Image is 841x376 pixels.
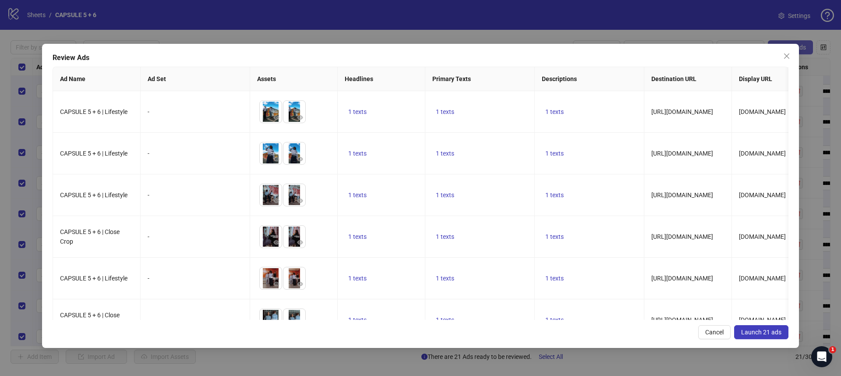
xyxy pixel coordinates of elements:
button: 1 texts [345,231,370,242]
button: Preview [295,112,305,123]
span: 1 texts [348,108,367,115]
span: eye [273,198,279,204]
div: - [148,190,243,200]
span: 1 texts [436,275,454,282]
iframe: Intercom live chat [811,346,832,367]
span: 1 texts [436,316,454,323]
button: Preview [271,195,282,206]
span: 1 texts [545,316,564,323]
span: eye [297,156,303,162]
div: - [148,315,243,325]
span: 1 texts [348,316,367,323]
span: CAPSULE 5 + 6 | Lifestyle [60,192,127,199]
span: CAPSULE 5 + 6 | Lifestyle [60,150,127,157]
button: 1 texts [542,273,567,284]
button: 1 texts [345,148,370,159]
img: Asset 1 [260,142,282,164]
span: [DOMAIN_NAME] [739,150,786,157]
img: Asset 1 [260,101,282,123]
span: close [783,53,790,60]
span: CAPSULE 5 + 6 | Close Crop [60,228,120,245]
span: 1 texts [348,275,367,282]
span: [URL][DOMAIN_NAME] [651,192,713,199]
img: Asset 2 [283,267,305,289]
span: [URL][DOMAIN_NAME] [651,316,713,323]
button: Preview [271,154,282,164]
span: 1 texts [545,192,564,199]
button: Preview [271,237,282,248]
span: CAPSULE 5 + 6 | Lifestyle [60,275,127,282]
th: Assets [250,67,338,91]
img: Asset 2 [283,142,305,164]
span: 1 texts [545,150,564,157]
span: 1 texts [348,233,367,240]
span: [URL][DOMAIN_NAME] [651,233,713,240]
th: Destination URL [644,67,732,91]
button: 1 texts [432,106,458,117]
span: [DOMAIN_NAME] [739,275,786,282]
span: 1 texts [436,233,454,240]
button: 1 texts [542,315,567,325]
span: [URL][DOMAIN_NAME] [651,275,713,282]
span: eye [297,198,303,204]
div: - [148,149,243,158]
img: Asset 2 [283,309,305,331]
button: 1 texts [542,148,567,159]
button: Preview [295,237,305,248]
img: Asset 1 [260,309,282,331]
span: 1 texts [348,192,367,199]
div: - [148,273,243,283]
span: [DOMAIN_NAME] [739,108,786,115]
span: [URL][DOMAIN_NAME] [651,108,713,115]
button: 1 texts [432,315,458,325]
span: eye [273,156,279,162]
button: 1 texts [542,231,567,242]
button: Close [780,49,794,63]
span: [DOMAIN_NAME] [739,192,786,199]
span: Launch 21 ads [741,329,781,336]
button: 1 texts [432,190,458,200]
span: 1 texts [348,150,367,157]
th: Primary Texts [425,67,535,91]
img: Asset 1 [260,267,282,289]
th: Ad Set [141,67,250,91]
button: 1 texts [432,273,458,284]
span: eye [297,239,303,245]
img: Asset 1 [260,184,282,206]
span: Cancel [705,329,724,336]
span: [DOMAIN_NAME] [739,316,786,323]
button: 1 texts [345,273,370,284]
span: CAPSULE 5 + 6 | Lifestyle [60,108,127,115]
button: 1 texts [345,190,370,200]
span: 1 [829,346,836,353]
button: 1 texts [345,315,370,325]
img: Asset 1 [260,226,282,248]
button: 1 texts [432,148,458,159]
span: 1 texts [436,192,454,199]
button: Preview [295,195,305,206]
button: 1 texts [542,190,567,200]
img: Asset 2 [283,184,305,206]
span: eye [273,281,279,287]
span: CAPSULE 5 + 6 | Close Crop [60,312,120,328]
div: - [148,232,243,241]
th: Descriptions [535,67,644,91]
div: Review Ads [53,53,788,63]
span: eye [297,281,303,287]
button: Cancel [698,325,731,339]
span: 1 texts [545,233,564,240]
button: Preview [271,279,282,289]
span: [DOMAIN_NAME] [739,233,786,240]
button: 1 texts [542,106,567,117]
span: 1 texts [436,108,454,115]
span: [URL][DOMAIN_NAME] [651,150,713,157]
button: Preview [271,112,282,123]
button: 1 texts [345,106,370,117]
img: Asset 2 [283,226,305,248]
span: eye [273,239,279,245]
span: 1 texts [436,150,454,157]
th: Display URL [732,67,820,91]
button: Preview [295,154,305,164]
button: Launch 21 ads [734,325,788,339]
button: 1 texts [432,231,458,242]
